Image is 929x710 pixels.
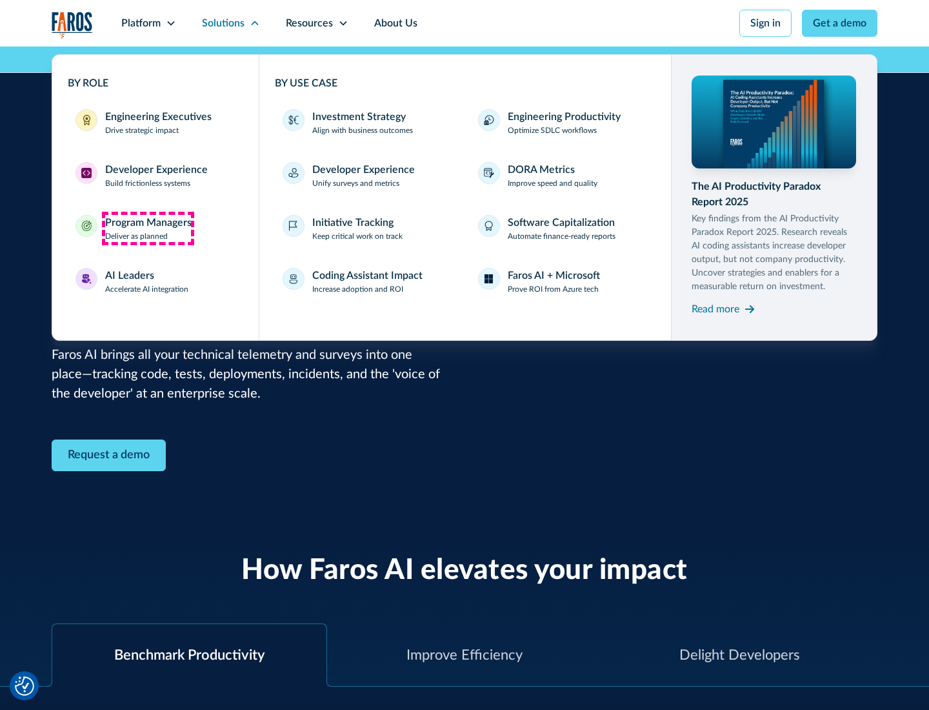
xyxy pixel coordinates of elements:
[275,76,655,91] div: BY USE CASE
[68,101,243,144] a: Engineering ExecutivesEngineering ExecutivesDrive strategic impact
[692,212,857,294] p: Key findings from the AI Productivity Paradox Report 2025. Research reveals AI coding assistants ...
[15,676,34,696] img: Revisit consent button
[312,215,394,230] div: Initiative Tracking
[508,109,621,125] div: Engineering Productivity
[312,177,399,189] p: Unify surveys and metrics
[312,162,415,177] div: Developer Experience
[312,109,406,125] div: Investment Strategy
[81,221,92,231] img: Program Managers
[406,645,523,666] div: Improve Efficiency
[312,230,403,242] p: Keep critical work on track
[52,440,166,471] a: Contact Modal
[508,283,599,295] p: Prove ROI from Azure tech
[508,125,597,136] p: Optimize SDLC workflows
[679,645,800,666] div: Delight Developers
[114,645,265,666] div: Benchmark Productivity
[105,215,192,230] div: Program Managers
[105,230,168,242] p: Deliver as planned
[312,125,413,136] p: Align with business outcomes
[105,268,154,283] div: AI Leaders
[802,10,877,37] a: Get a demo
[275,154,460,197] a: Developer ExperienceUnify surveys and metrics
[105,162,208,177] div: Developer Experience
[739,10,792,37] a: Sign in
[508,215,615,230] div: Software Capitalization
[241,554,688,588] h2: How Faros AI elevates your impact
[692,179,857,210] div: The AI Productivity Paradox Report 2025
[68,260,243,303] a: AI LeadersAI LeadersAccelerate AI integration
[52,12,93,38] img: Logo of the analytics and reporting company Faros.
[52,12,93,38] a: home
[275,101,460,144] a: Investment StrategyAlign with business outcomes
[68,76,243,91] div: BY ROLE
[15,676,34,696] button: Cookie Settings
[470,260,655,303] a: Faros AI + MicrosoftProve ROI from Azure tech
[105,109,212,125] div: Engineering Executives
[508,162,575,177] div: DORA Metrics
[692,301,739,317] div: Read more
[508,268,600,283] div: Faros AI + Microsoft
[105,283,188,295] p: Accelerate AI integration
[121,15,161,31] div: Platform
[68,154,243,197] a: Developer ExperienceDeveloper ExperienceBuild frictionless systems
[312,268,423,283] div: Coding Assistant Impact
[692,76,857,319] a: The AI Productivity Paradox Report 2025Key findings from the AI Productivity Paradox Report 2025....
[81,274,92,284] img: AI Leaders
[470,154,655,197] a: DORA MetricsImprove speed and quality
[105,125,179,136] p: Drive strategic impact
[68,207,243,250] a: Program ManagersProgram ManagersDeliver as planned
[81,115,92,125] img: Engineering Executives
[105,177,190,189] p: Build frictionless systems
[275,260,460,303] a: Coding Assistant ImpactIncrease adoption and ROI
[470,207,655,250] a: Software CapitalizationAutomate finance-ready reports
[508,177,597,189] p: Improve speed and quality
[508,230,615,242] p: Automate finance-ready reports
[312,283,403,295] p: Increase adoption and ROI
[470,101,655,144] a: Engineering ProductivityOptimize SDLC workflows
[275,207,460,250] a: Initiative TrackingKeep critical work on track
[202,15,245,31] div: Solutions
[286,15,333,31] div: Resources
[52,46,877,341] nav: Solutions
[81,168,92,178] img: Developer Experience
[52,287,445,403] p: You power developer velocity and efficiency, but without unified insights, prioritizing the right...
